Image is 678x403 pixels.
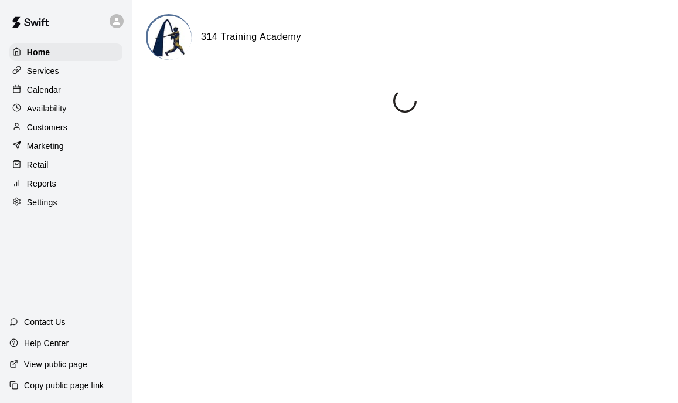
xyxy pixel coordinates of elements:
[9,62,122,80] a: Services
[27,65,59,77] p: Services
[24,316,66,328] p: Contact Us
[148,16,192,60] img: 314 Training Academy logo
[24,380,104,391] p: Copy public page link
[27,121,67,133] p: Customers
[27,159,49,171] p: Retail
[9,175,122,192] a: Reports
[9,137,122,155] a: Marketing
[9,43,122,61] a: Home
[24,337,69,349] p: Help Center
[27,103,67,114] p: Availability
[27,46,50,58] p: Home
[27,140,64,152] p: Marketing
[24,358,87,370] p: View public page
[9,100,122,117] a: Availability
[27,197,57,208] p: Settings
[27,84,61,96] p: Calendar
[9,156,122,174] a: Retail
[9,194,122,211] a: Settings
[9,118,122,136] a: Customers
[201,29,301,45] h6: 314 Training Academy
[27,178,56,189] p: Reports
[9,81,122,99] a: Calendar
